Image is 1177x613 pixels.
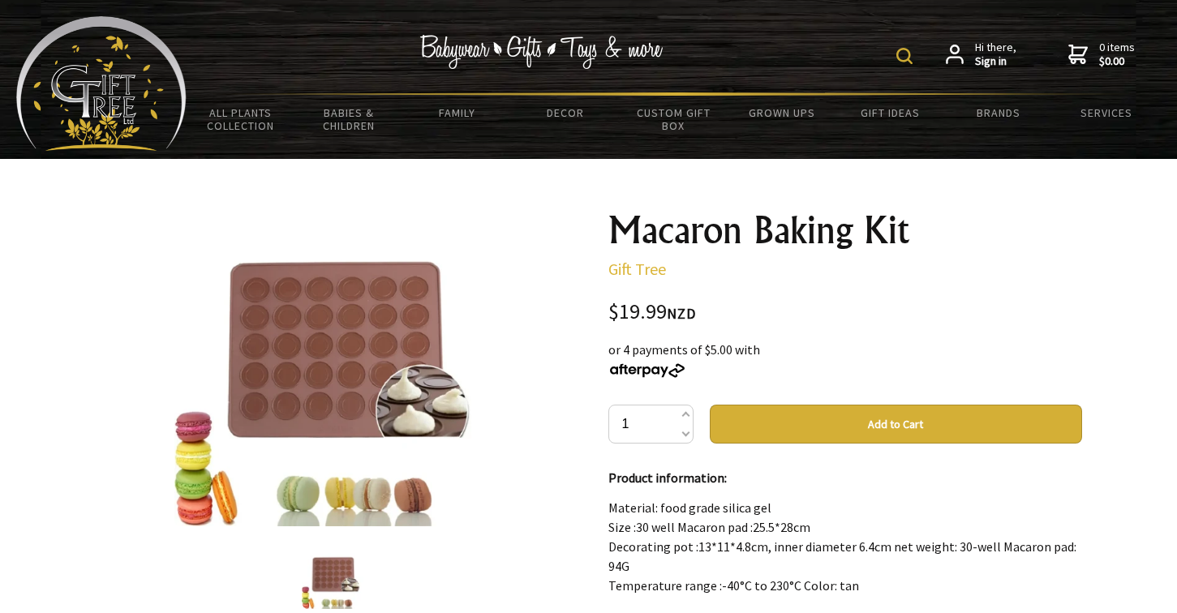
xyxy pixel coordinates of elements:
strong: $0.00 [1099,54,1135,69]
span: Hi there, [975,41,1016,69]
a: 0 items$0.00 [1068,41,1135,69]
p: Material: food grade silica gel Size :30 well Macaron pad :25.5*28cm Decorating pot :13*11*4.8cm,... [608,498,1082,595]
strong: Product information: [608,469,727,486]
span: NZD [667,304,696,323]
img: Babywear - Gifts - Toys & more [420,35,664,69]
img: product search [896,48,913,64]
img: Afterpay [608,363,686,378]
strong: Sign in [975,54,1016,69]
img: Macaron Baking Kit [302,547,363,609]
a: Custom Gift Box [620,96,728,143]
a: Hi there,Sign in [946,41,1016,69]
a: Family [403,96,511,130]
span: 0 items [1099,40,1135,69]
div: or 4 payments of $5.00 with [608,340,1082,379]
button: Add to Cart [710,405,1082,444]
a: Babies & Children [294,96,402,143]
a: Brands [944,96,1052,130]
a: Decor [511,96,619,130]
a: Gift Tree [608,259,666,279]
div: $19.99 [608,302,1082,324]
a: Gift Ideas [836,96,944,130]
img: Babyware - Gifts - Toys and more... [16,16,187,151]
a: Services [1053,96,1161,130]
img: Macaron Baking Kit [174,211,490,526]
a: Grown Ups [728,96,835,130]
h1: Macaron Baking Kit [608,211,1082,250]
a: All Plants Collection [187,96,294,143]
